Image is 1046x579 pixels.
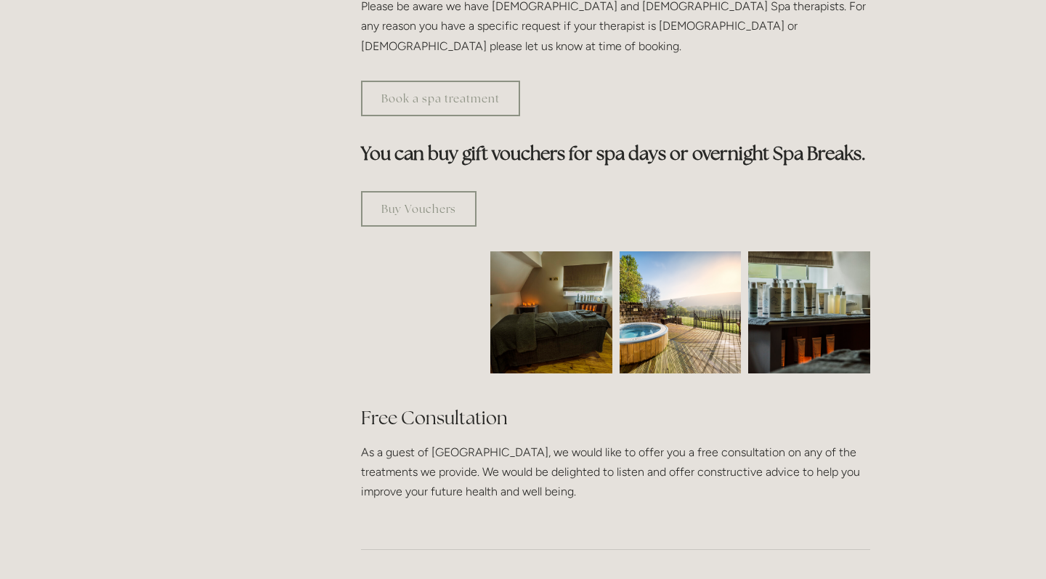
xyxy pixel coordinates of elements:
a: Book a spa treatment [361,81,520,116]
a: Buy Vouchers [361,191,477,227]
h2: Free Consultation [361,405,870,431]
img: Body creams in the spa room, Losehill House Hotel and Spa [718,251,901,373]
img: Outdoor jacuzzi with a view of the Peak District, Losehill House Hotel and Spa [620,251,742,373]
img: Spa room, Losehill House Hotel and Spa [460,251,643,373]
strong: You can buy gift vouchers for spa days or overnight Spa Breaks. [361,142,866,165]
p: As a guest of [GEOGRAPHIC_DATA], we would like to offer you a free consultation on any of the tre... [361,442,870,502]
